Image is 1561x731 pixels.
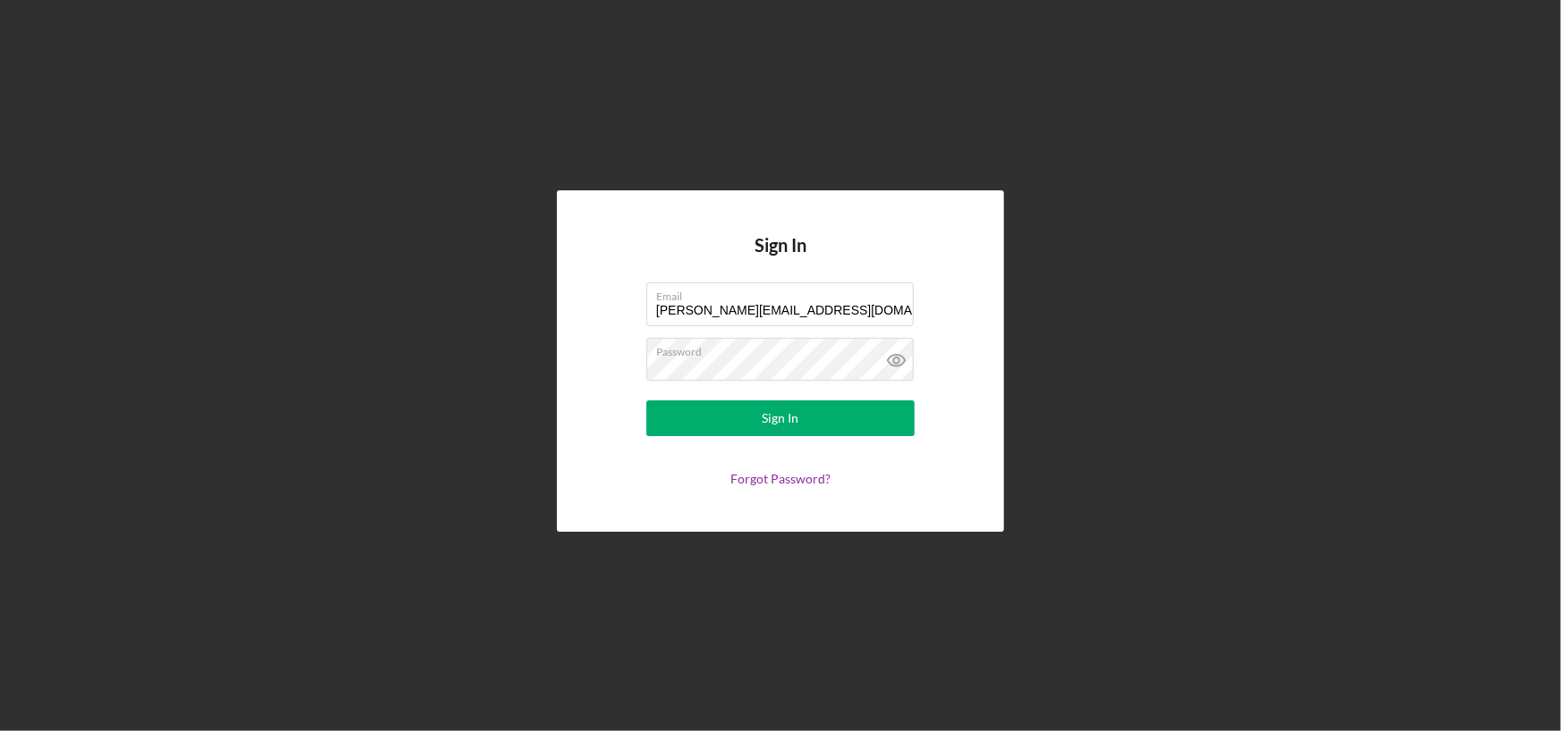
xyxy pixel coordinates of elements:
[755,235,806,282] h4: Sign In
[763,400,799,436] div: Sign In
[656,283,914,303] label: Email
[656,339,914,358] label: Password
[646,400,915,436] button: Sign In
[730,471,831,486] a: Forgot Password?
